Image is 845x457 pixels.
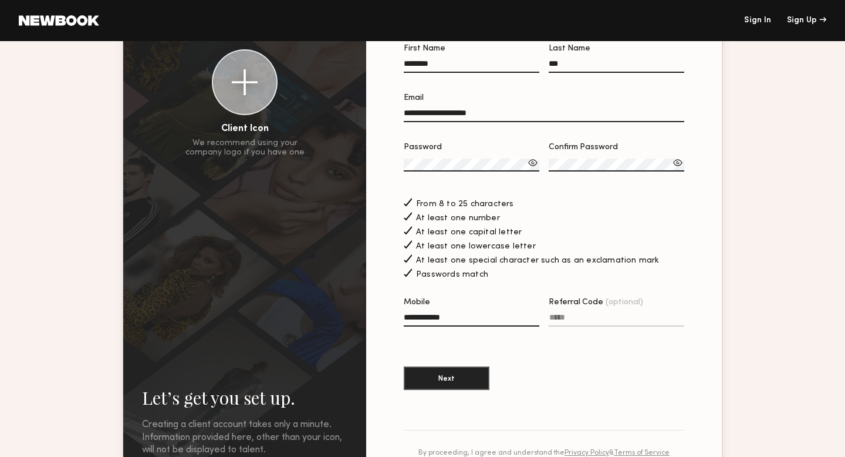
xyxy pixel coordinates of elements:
div: Last Name [549,45,684,53]
input: First Name [404,59,539,73]
div: Email [404,94,684,102]
div: Sign Up [787,16,826,25]
div: By proceeding, I agree and understand the & [404,449,684,457]
span: From 8 to 25 characters [416,200,514,209]
input: Password [404,159,539,172]
a: Terms of Service [614,449,670,456]
span: At least one number [416,214,500,223]
div: Confirm Password [549,143,684,152]
div: First Name [404,45,539,53]
div: Referral Code [549,298,684,307]
input: Referral Code(optional) [549,313,684,327]
input: Last Name [549,59,684,73]
input: Email [404,109,684,122]
div: Client Icon [221,125,269,134]
span: At least one capital letter [416,228,522,237]
input: Mobile [404,313,539,327]
div: We recommend using your company logo if you have one [185,139,305,157]
button: Next [404,367,489,390]
div: Creating a client account takes only a minute. Information provided here, other than your icon, w... [142,419,347,457]
input: Confirm Password [549,159,684,172]
a: Sign In [744,16,771,25]
div: Password [404,143,539,152]
span: Passwords match [416,271,488,279]
span: At least one special character such as an exclamation mark [416,257,660,265]
div: Mobile [404,298,539,307]
span: At least one lowercase letter [416,243,536,251]
h2: Let’s get you set up. [142,386,347,409]
span: (optional) [606,298,643,307]
a: Privacy Policy [565,449,609,456]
